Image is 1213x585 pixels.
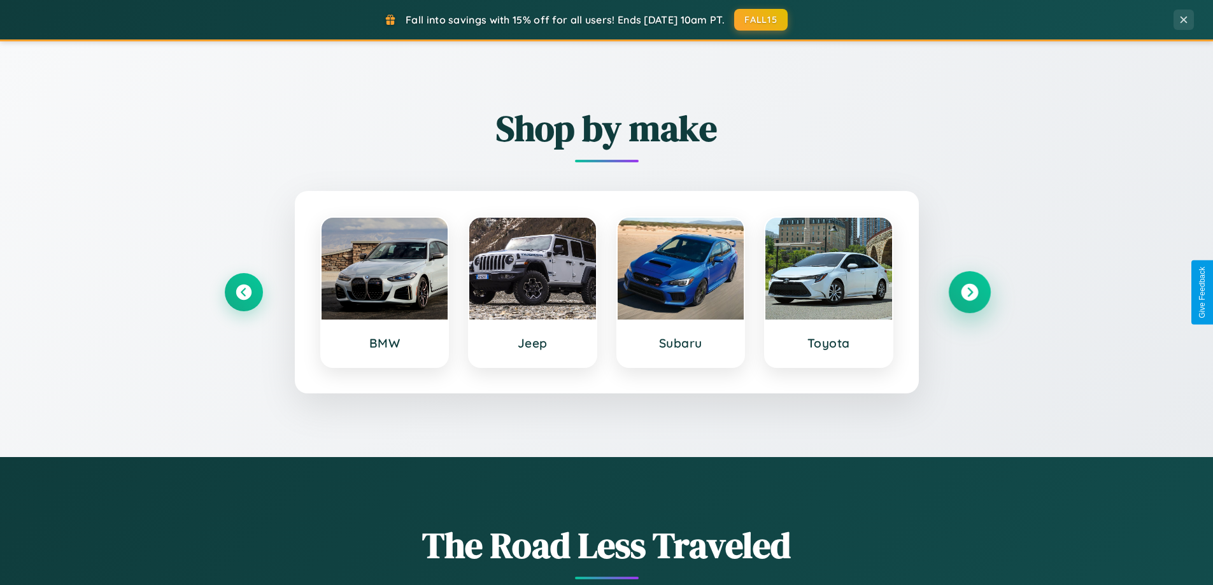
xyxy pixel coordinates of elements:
[334,335,436,351] h3: BMW
[734,9,788,31] button: FALL15
[1198,267,1207,318] div: Give Feedback
[225,521,989,570] h1: The Road Less Traveled
[778,335,879,351] h3: Toyota
[630,335,732,351] h3: Subaru
[406,13,725,26] span: Fall into savings with 15% off for all users! Ends [DATE] 10am PT.
[482,335,583,351] h3: Jeep
[225,104,989,153] h2: Shop by make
